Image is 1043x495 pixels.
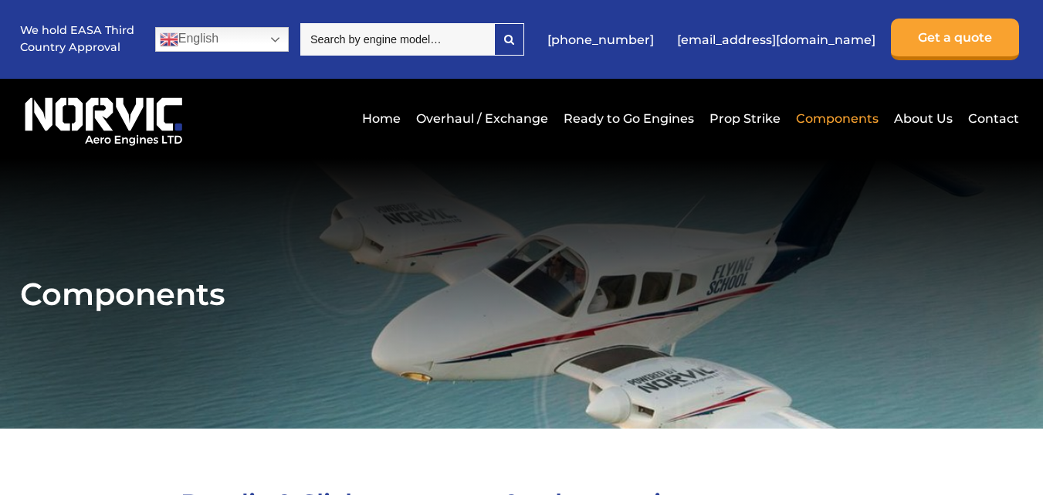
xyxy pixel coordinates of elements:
a: Prop Strike [706,100,784,137]
a: English [155,27,289,52]
a: Components [792,100,882,137]
a: Home [358,100,405,137]
a: [PHONE_NUMBER] [540,21,662,59]
a: Ready to Go Engines [560,100,698,137]
a: Get a quote [891,19,1019,60]
img: Norvic Aero Engines logo [20,90,188,147]
a: About Us [890,100,957,137]
a: [EMAIL_ADDRESS][DOMAIN_NAME] [669,21,883,59]
a: Contact [964,100,1019,137]
h1: Components [20,275,1024,313]
a: Overhaul / Exchange [412,100,552,137]
p: We hold EASA Third Country Approval [20,22,136,56]
input: Search by engine model… [300,23,494,56]
img: en [160,30,178,49]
